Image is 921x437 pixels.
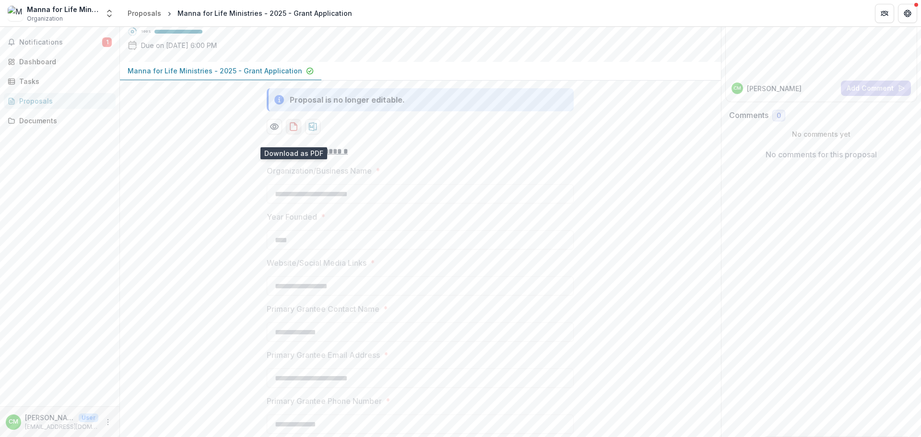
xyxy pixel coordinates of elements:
p: Primary Grantee Phone Number [267,395,382,407]
button: download-proposal [305,119,320,134]
p: User [79,413,98,422]
button: Notifications1 [4,35,116,50]
img: Manna for Life Ministries [8,6,23,21]
p: Due on [DATE] 6:00 PM [141,40,217,50]
a: Proposals [124,6,165,20]
div: Tasks [19,76,108,86]
button: download-proposal [286,119,301,134]
button: Preview a8c6236a-a998-4eed-a265-11f4733aa828-0.pdf [267,119,282,134]
p: No comments for this proposal [766,149,877,160]
div: Manna for Life Ministries [27,4,99,14]
p: [PERSON_NAME] [25,413,75,423]
a: Dashboard [4,54,116,70]
div: Proposals [19,96,108,106]
nav: breadcrumb [124,6,356,20]
a: Tasks [4,73,116,89]
h2: Comments [729,111,768,120]
p: Primary Grantee Contact Name [267,303,379,315]
button: More [102,416,114,428]
span: Notifications [19,38,102,47]
button: Add Comment [841,81,911,96]
div: Dashboard [19,57,108,67]
div: Cindy Miller [733,86,741,91]
button: Get Help [898,4,917,23]
div: Manna for Life Ministries - 2025 - Grant Application [177,8,352,18]
div: Proposals [128,8,161,18]
a: Documents [4,113,116,129]
div: Documents [19,116,108,126]
p: No comments yet [729,129,914,139]
p: Organization/Business Name [267,165,372,177]
span: 1 [102,37,112,47]
span: Organization [27,14,63,23]
p: Manna for Life Ministries - 2025 - Grant Application [128,66,302,76]
p: Website/Social Media Links [267,257,366,269]
p: Year Founded [267,211,317,223]
button: Open entity switcher [103,4,116,23]
p: [PERSON_NAME] [747,83,802,94]
div: Proposal is no longer editable. [290,94,405,106]
p: 100 % [141,28,151,35]
button: Partners [875,4,894,23]
div: Cindy Miller [9,419,18,425]
a: Proposals [4,93,116,109]
p: Primary Grantee Email Address [267,349,380,361]
p: [EMAIL_ADDRESS][DOMAIN_NAME] [25,423,98,431]
span: 0 [777,112,781,120]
